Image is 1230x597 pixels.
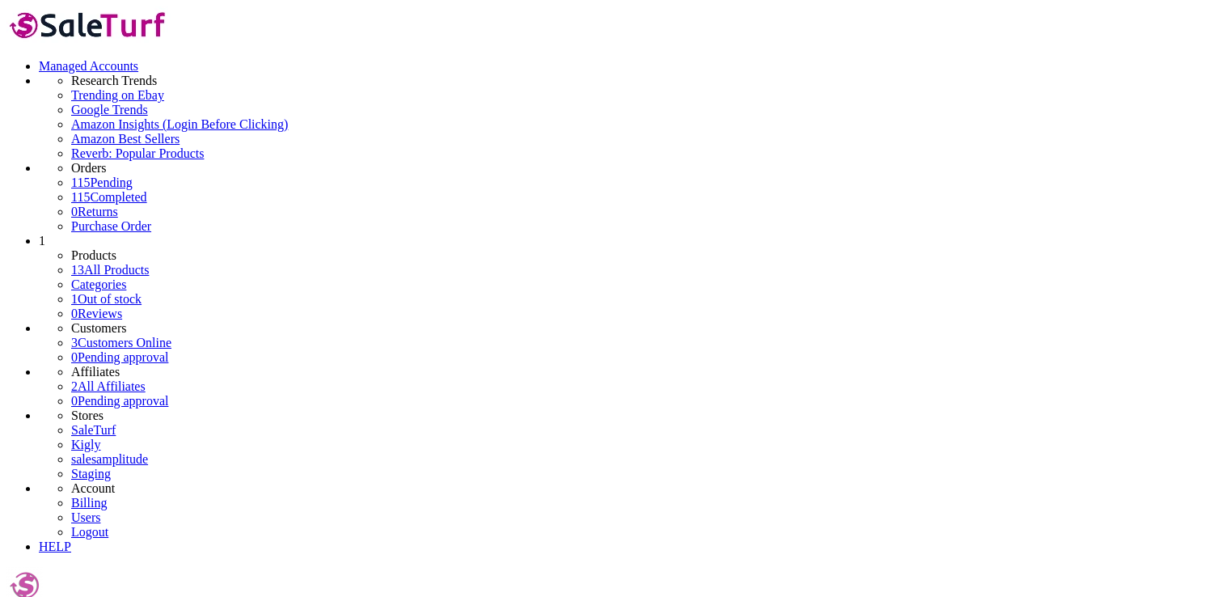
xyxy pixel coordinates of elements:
[71,190,147,204] a: 115Completed
[71,350,168,364] a: 0Pending approval
[71,394,168,408] a: 0Pending approval
[71,219,151,233] a: Purchase Order
[71,438,100,451] a: Kigly
[71,205,78,218] span: 0
[71,409,1224,423] li: Stores
[71,379,146,393] a: 2All Affiliates
[39,59,138,73] a: Managed Accounts
[71,161,1224,176] li: Orders
[71,467,111,481] a: Staging
[71,146,1224,161] a: Reverb: Popular Products
[71,176,1224,190] a: 115Pending
[71,248,1224,263] li: Products
[71,307,122,320] a: 0Reviews
[71,263,149,277] a: 13All Products
[71,394,78,408] span: 0
[71,423,116,437] a: SaleTurf
[71,74,1224,88] li: Research Trends
[71,263,84,277] span: 13
[39,234,45,248] span: 1
[71,336,78,349] span: 3
[71,379,78,393] span: 2
[71,307,78,320] span: 0
[71,365,1224,379] li: Affiliates
[71,336,171,349] a: 3Customers Online
[71,132,1224,146] a: Amazon Best Sellers
[71,88,1224,103] a: Trending on Ebay
[71,205,118,218] a: 0Returns
[71,510,100,524] a: Users
[71,321,1224,336] li: Customers
[71,452,148,466] a: salesamplitude
[71,292,78,306] span: 1
[71,525,108,539] a: Logout
[71,117,1224,132] a: Amazon Insights (Login Before Clicking)
[71,103,1224,117] a: Google Trends
[6,6,171,43] img: SaleTurf
[71,292,142,306] a: 1Out of stock
[71,190,90,204] span: 115
[71,350,78,364] span: 0
[39,540,71,553] a: HELP
[71,176,90,189] span: 115
[71,496,107,510] a: Billing
[71,277,126,291] a: Categories
[71,481,1224,496] li: Account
